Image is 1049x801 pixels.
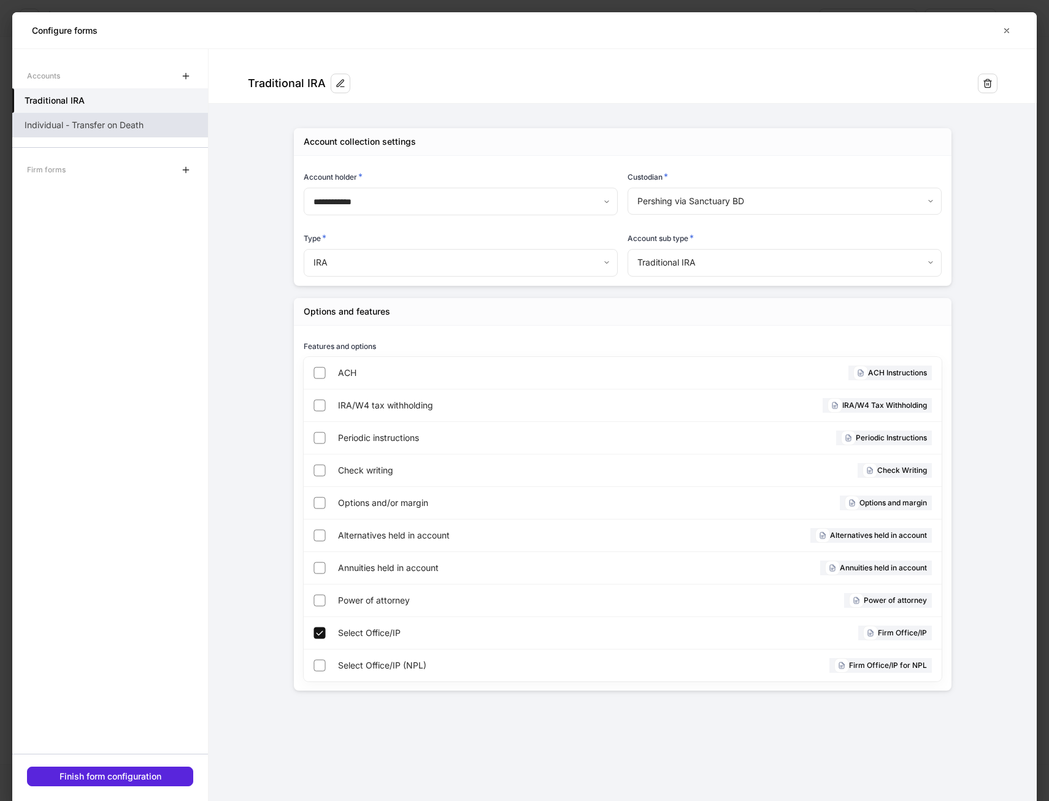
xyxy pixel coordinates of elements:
span: IRA/W4 tax withholding [338,399,618,412]
div: Firm forms [27,159,66,180]
h6: Alternatives held in account [830,529,927,541]
h6: Power of attorney [864,594,927,606]
h5: Configure forms [32,25,98,37]
h6: ACH Instructions [868,367,927,378]
span: Periodic instructions [338,432,618,444]
button: Finish form configuration [27,767,193,786]
h5: Traditional IRA [25,94,85,107]
div: Accounts [27,65,60,86]
h6: Account sub type [628,232,694,244]
h6: Account holder [304,171,363,183]
h6: Periodic Instructions [856,432,927,443]
span: Select Office/IP [338,627,620,639]
div: Finish form configuration [60,772,161,781]
span: Alternatives held in account [338,529,620,542]
h6: Features and options [304,340,376,352]
h6: Type [304,232,326,244]
div: IRA [304,249,617,276]
p: Individual - Transfer on Death [25,119,144,131]
div: Account collection settings [304,136,416,148]
span: Annuities held in account [338,562,620,574]
span: Power of attorney [338,594,617,607]
span: ACH [338,367,593,379]
span: Options and/or margin [338,497,624,509]
div: Pershing via Sanctuary BD [628,188,941,215]
h6: Annuities held in account [840,562,927,573]
a: Individual - Transfer on Death [12,113,208,137]
h6: Options and margin [859,497,927,508]
div: Traditional IRA [248,76,326,91]
span: Check writing [338,464,616,477]
a: Traditional IRA [12,88,208,113]
div: Options and features [304,305,390,318]
h6: Firm Office/IP [878,627,927,638]
div: Traditional IRA [628,249,941,276]
h6: Check Writing [877,464,927,476]
h6: Firm Office/IP for NPL [849,659,927,671]
h6: Custodian [628,171,668,183]
span: Select Office/IP (NPL) [338,659,618,672]
h6: IRA/W4 Tax Withholding [842,399,927,411]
